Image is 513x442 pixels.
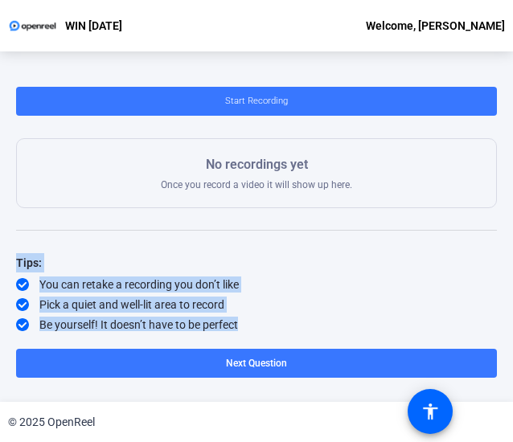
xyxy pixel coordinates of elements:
div: Welcome, [PERSON_NAME] [366,16,505,35]
div: © 2025 OpenReel [8,414,95,431]
button: Next Question [16,349,497,378]
span: Next Question [226,358,287,369]
div: You can retake a recording you don’t like [16,276,497,293]
div: Once you record a video it will show up here. [161,155,352,191]
p: No recordings yet [161,155,352,174]
span: Start Recording [225,89,288,113]
button: Start Recording [16,87,497,116]
div: Be yourself! It doesn’t have to be perfect [16,317,497,333]
p: WIN [DATE] [65,16,122,35]
div: Tips: [16,253,497,272]
div: Pick a quiet and well-lit area to record [16,297,497,313]
mat-icon: accessibility [421,402,440,421]
img: OpenReel logo [8,18,57,34]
